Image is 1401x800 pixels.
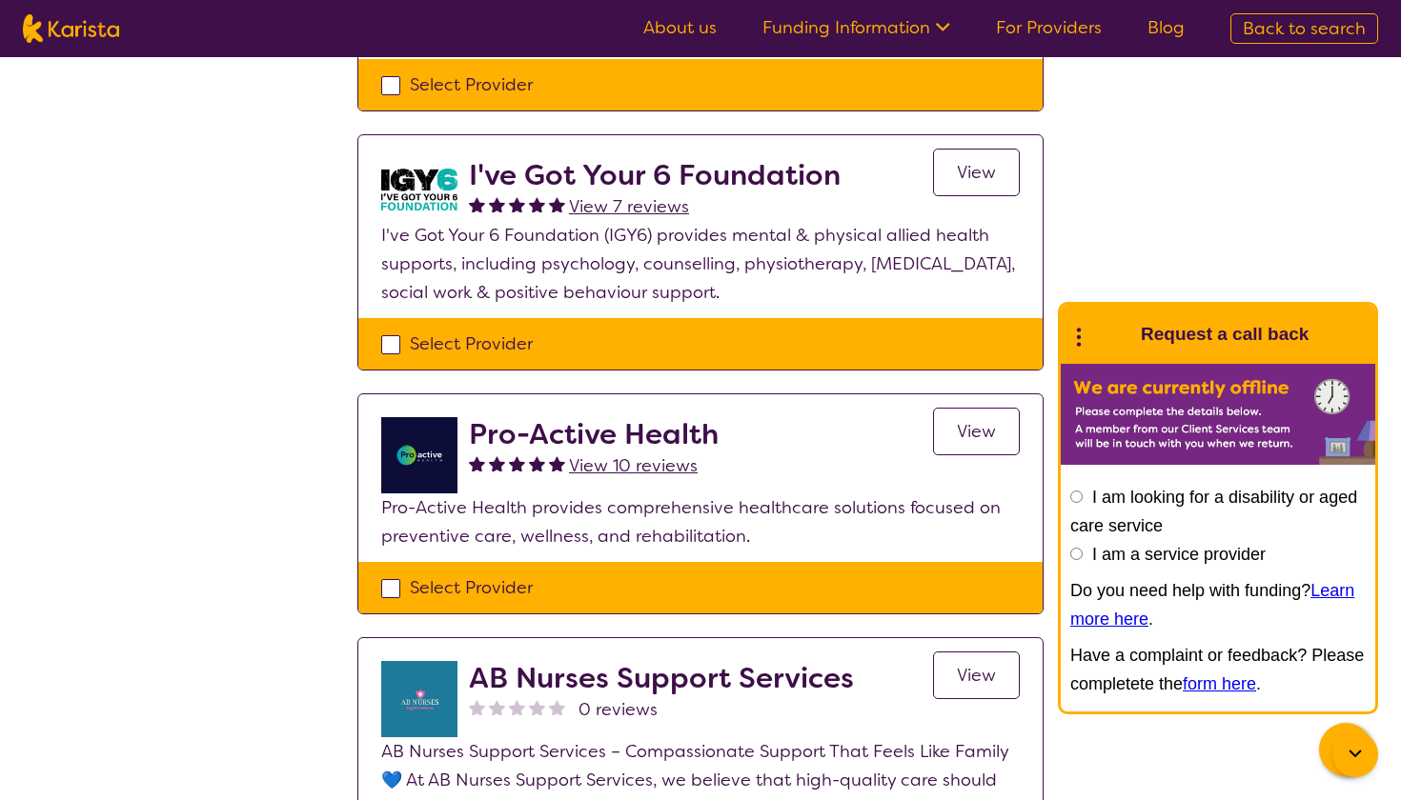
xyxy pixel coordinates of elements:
[1183,674,1256,693] a: form here
[509,455,525,471] img: fullstar
[529,196,545,212] img: fullstar
[569,454,698,477] span: View 10 reviews
[1092,545,1266,564] label: I am a service provider
[469,699,485,715] img: nonereviewstar
[1141,320,1309,349] h1: Request a call back
[1243,17,1366,40] span: Back to search
[957,420,996,443] span: View
[933,149,1020,196] a: View
[996,16,1102,39] a: For Providers
[469,417,719,451] h2: Pro-Active Health
[469,455,485,471] img: fullstar
[381,158,457,221] img: aw0qclyvxjfem2oefjis.jpg
[1230,13,1378,44] a: Back to search
[569,451,698,480] a: View 10 reviews
[762,16,950,39] a: Funding Information
[1070,641,1366,698] p: Have a complaint or feedback? Please completete the .
[569,192,689,221] a: View 7 reviews
[381,661,457,737] img: n2gfxm2nqgxdb4w4o8vn.jpg
[489,455,505,471] img: fullstar
[549,455,565,471] img: fullstar
[1070,488,1357,535] label: I am looking for a disability or aged care service
[957,161,996,184] span: View
[549,196,565,212] img: fullstar
[509,196,525,212] img: fullstar
[469,158,841,192] h2: I've Got Your 6 Foundation
[549,699,565,715] img: nonereviewstar
[529,699,545,715] img: nonereviewstar
[1319,723,1372,776] button: Channel Menu
[1091,315,1129,353] img: Karista
[509,699,525,715] img: nonereviewstar
[489,699,505,715] img: nonereviewstar
[569,195,689,218] span: View 7 reviews
[381,417,457,493] img: jdgr5huzsaqxc1wfufya.png
[643,16,717,39] a: About us
[1070,576,1366,633] p: Do you need help with funding? .
[933,408,1020,455] a: View
[1147,16,1185,39] a: Blog
[579,695,658,724] span: 0 reviews
[933,651,1020,699] a: View
[469,661,854,695] h2: AB Nurses Support Services
[1061,364,1375,465] img: Karista offline chat form to request call back
[957,664,996,687] span: View
[381,493,1020,550] p: Pro-Active Health provides comprehensive healthcare solutions focused on preventive care, wellnes...
[529,455,545,471] img: fullstar
[23,14,119,43] img: Karista logo
[469,196,485,212] img: fullstar
[381,221,1020,307] p: I've Got Your 6 Foundation (IGY6) provides mental & physical allied health supports, including ps...
[489,196,505,212] img: fullstar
